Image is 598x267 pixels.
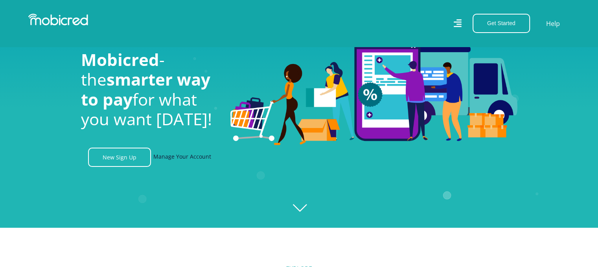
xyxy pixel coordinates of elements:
img: Mobicred [28,14,88,26]
a: Help [546,18,560,29]
button: Get Started [473,14,530,33]
a: Manage Your Account [153,148,211,167]
span: smarter way to pay [81,68,210,110]
a: New Sign Up [88,148,151,167]
span: Mobicred [81,48,159,71]
img: Welcome to Mobicred [230,22,517,146]
h1: - the for what you want [DATE]! [81,50,219,129]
